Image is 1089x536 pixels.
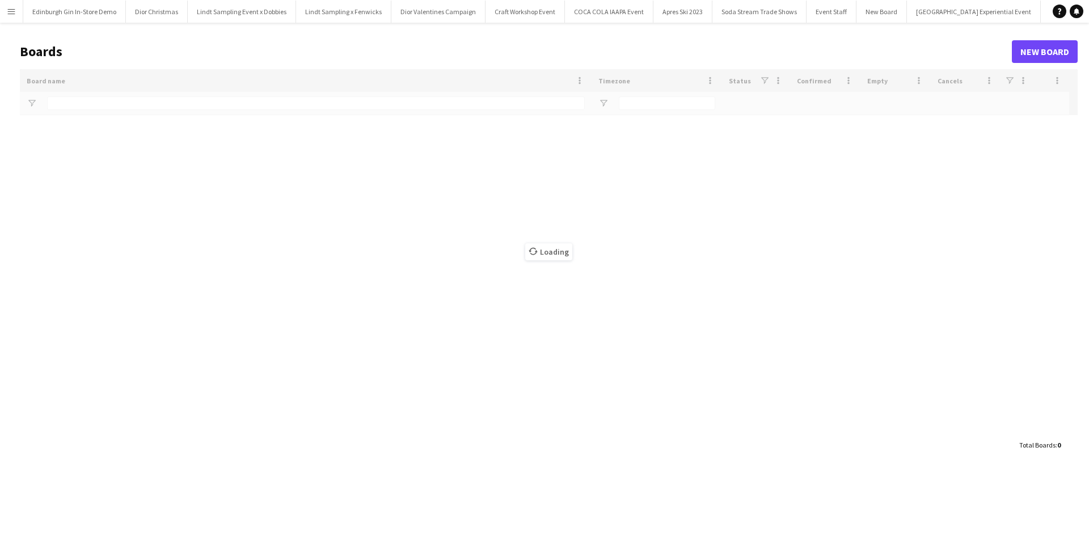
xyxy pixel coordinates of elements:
button: Lindt Sampling x Fenwicks [296,1,391,23]
button: Dior Valentines Campaign [391,1,486,23]
button: Event Staff [807,1,856,23]
button: Apres Ski 2023 [653,1,712,23]
button: Edinburgh Gin In-Store Demo [23,1,126,23]
button: Soda Stream Trade Shows [712,1,807,23]
div: : [1019,434,1061,456]
button: [GEOGRAPHIC_DATA] Experiential Event [907,1,1041,23]
button: Craft Workshop Event [486,1,565,23]
a: New Board [1012,40,1078,63]
span: 0 [1057,441,1061,449]
span: Total Boards [1019,441,1056,449]
span: Loading [525,243,572,260]
button: New Board [856,1,907,23]
button: Lindt Sampling Event x Dobbies [188,1,296,23]
button: Dior Christmas [126,1,188,23]
button: COCA COLA IAAPA Event [565,1,653,23]
h1: Boards [20,43,1012,60]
